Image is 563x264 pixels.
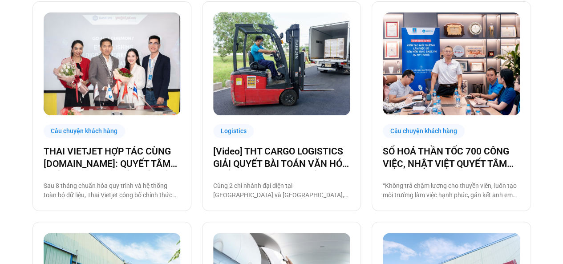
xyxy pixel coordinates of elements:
p: “Không trả chậm lương cho thuyền viên, luôn tạo môi trường làm việc hạnh phúc, gắn kết anh em tàu... [383,181,519,200]
a: SỐ HOÁ THẦN TỐC 700 CÔNG VIỆC, NHẬT VIỆT QUYẾT TÂM “GẮN KẾT TÀU – BỜ” [383,145,519,170]
p: Cùng 2 chi nhánh đại diện tại [GEOGRAPHIC_DATA] và [GEOGRAPHIC_DATA], THT Cargo Logistics là một ... [213,181,350,200]
p: Sau 8 tháng chuẩn hóa quy trình và hệ thống toàn bộ dữ liệu, Thai Vietjet công bố chính thức vận ... [44,181,180,200]
a: THAI VIETJET HỢP TÁC CÙNG [DOMAIN_NAME]: QUYẾT TÂM “CẤT CÁNH” CHUYỂN ĐỔI SỐ [44,145,180,170]
a: [Video] THT CARGO LOGISTICS GIẢI QUYẾT BÀI TOÁN VĂN HÓA NHẰM TĂNG TRƯỞNG BỀN VỮNG CÙNG BASE [213,145,350,170]
div: Câu chuyện khách hàng [383,124,465,138]
div: Logistics [213,124,254,138]
div: Câu chuyện khách hàng [44,124,126,138]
